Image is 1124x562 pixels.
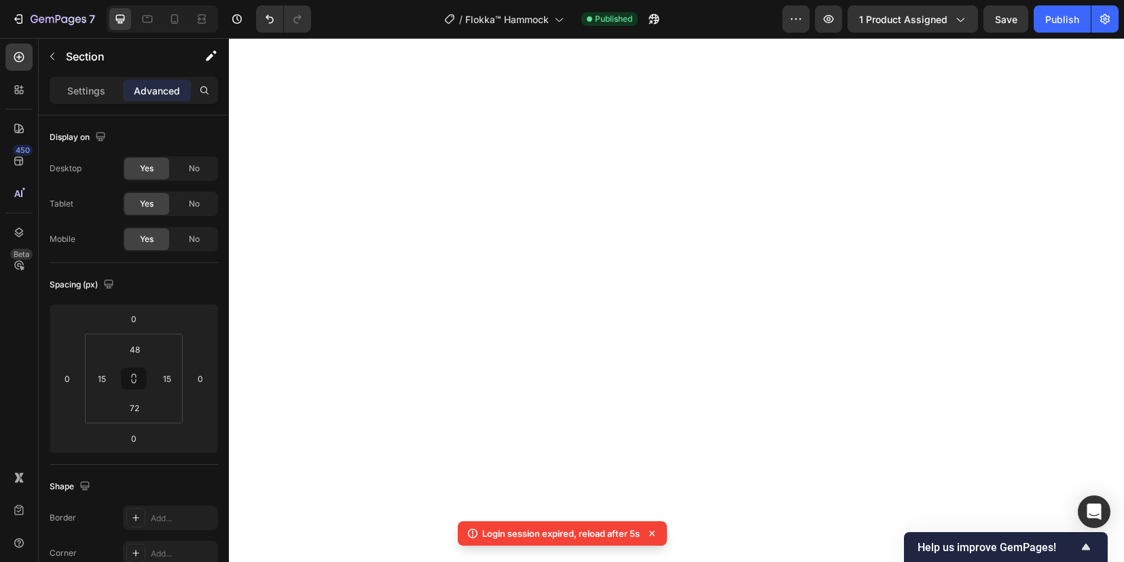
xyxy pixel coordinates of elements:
iframe: Design area [229,38,1124,562]
button: Show survey - Help us improve GemPages! [918,539,1094,555]
span: No [189,162,200,175]
span: Flokka™ Hammock [465,12,549,27]
button: Publish [1034,5,1091,33]
span: / [459,12,463,27]
div: Display on [50,128,109,147]
button: 1 product assigned [848,5,978,33]
div: Corner [50,547,77,559]
div: Publish [1045,12,1079,27]
span: Yes [140,198,153,210]
span: No [189,198,200,210]
p: Settings [67,84,105,98]
span: 1 product assigned [859,12,947,27]
div: Undo/Redo [256,5,311,33]
div: Border [50,512,76,524]
p: Login session expired, reload after 5s [482,527,640,540]
input: 3xl [121,339,148,359]
div: Add... [151,548,215,560]
div: Desktop [50,162,81,175]
div: 450 [13,145,33,156]
span: Published [595,13,632,25]
input: 0 [120,428,147,449]
span: Help us improve GemPages! [918,541,1078,554]
input: 0 [57,368,77,389]
div: Beta [10,249,33,260]
div: Shape [50,478,93,496]
input: 15px [157,368,177,389]
div: Spacing (px) [50,276,117,294]
div: Mobile [50,233,75,245]
p: 7 [89,11,95,27]
p: Advanced [134,84,180,98]
div: Tablet [50,198,73,210]
input: 0 [120,309,147,329]
span: Save [995,14,1017,25]
p: Section [66,48,177,65]
input: 72px [121,398,148,418]
button: Save [983,5,1028,33]
div: Add... [151,512,215,525]
input: 15px [92,368,112,389]
span: No [189,233,200,245]
span: Yes [140,162,153,175]
div: Open Intercom Messenger [1078,495,1110,528]
button: 7 [5,5,101,33]
span: Yes [140,233,153,245]
input: 0 [190,368,211,389]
